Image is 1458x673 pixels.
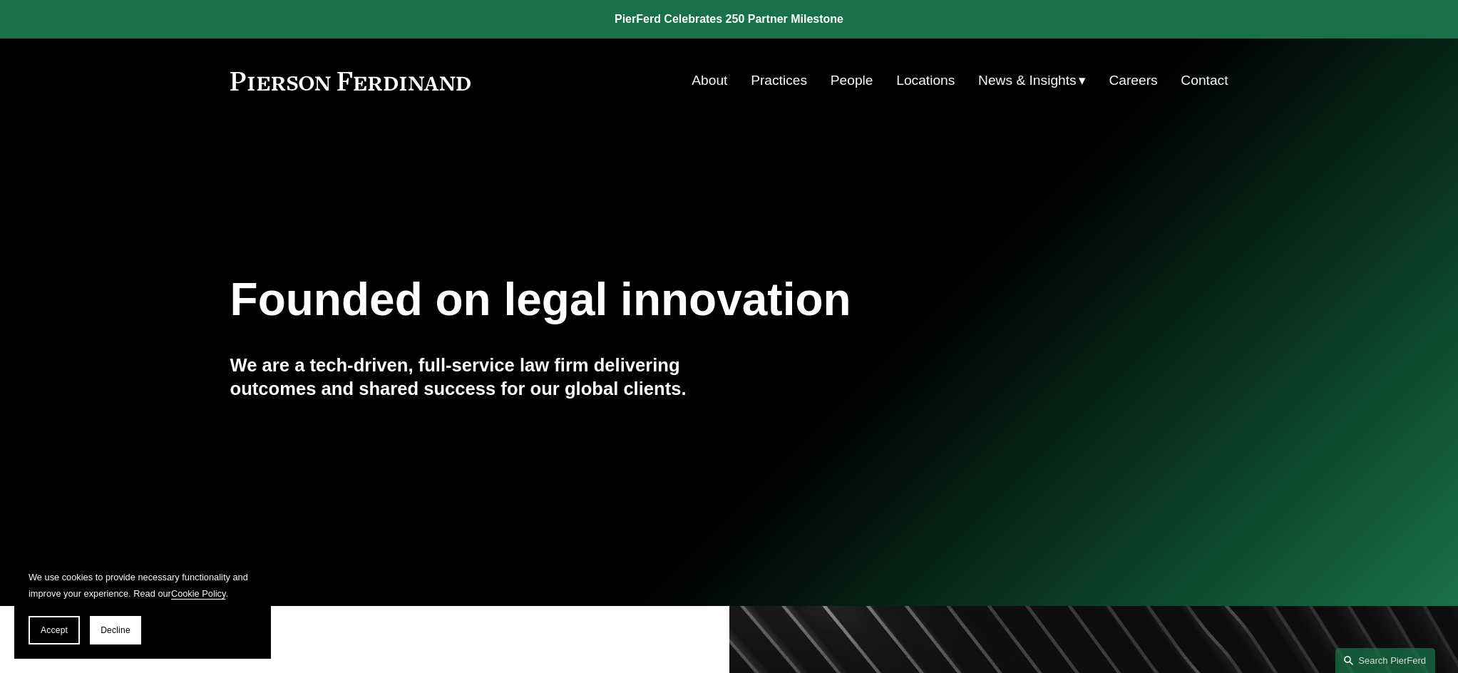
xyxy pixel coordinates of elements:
a: Careers [1109,67,1157,94]
a: About [692,67,727,94]
h1: Founded on legal innovation [230,274,1062,326]
a: Contact [1181,67,1228,94]
span: News & Insights [978,68,1077,93]
button: Accept [29,616,80,644]
a: People [831,67,873,94]
a: Locations [896,67,955,94]
span: Accept [41,625,68,635]
p: We use cookies to provide necessary functionality and improve your experience. Read our . [29,569,257,602]
span: Decline [101,625,130,635]
section: Cookie banner [14,555,271,659]
a: Search this site [1335,648,1435,673]
a: folder dropdown [978,67,1086,94]
h4: We are a tech-driven, full-service law firm delivering outcomes and shared success for our global... [230,354,729,400]
a: Cookie Policy [171,588,226,599]
a: Practices [751,67,807,94]
button: Decline [90,616,141,644]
